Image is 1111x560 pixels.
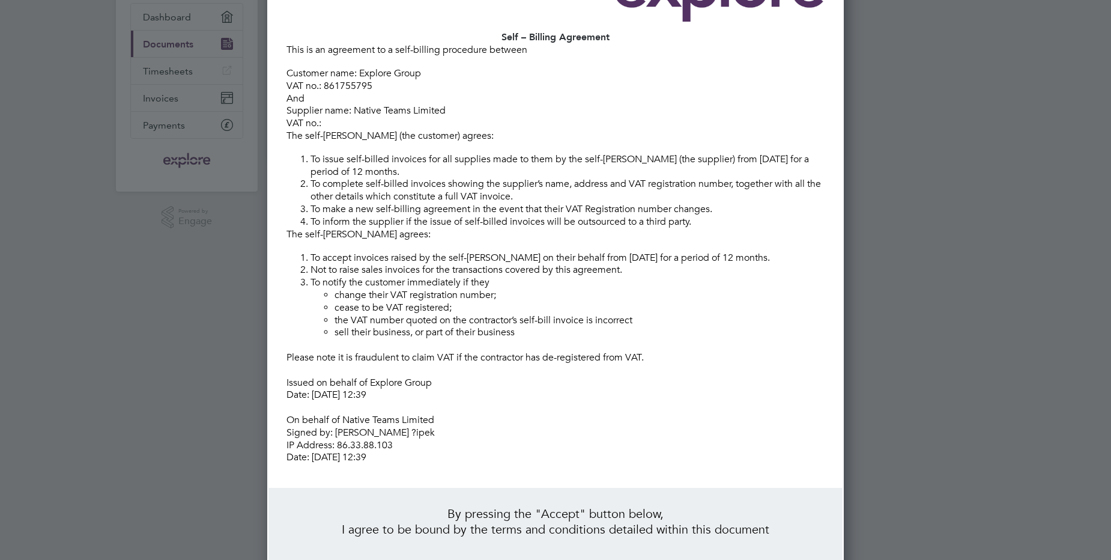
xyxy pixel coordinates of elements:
li: To make a new self-billing agreement in the event that their VAT Registration number changes. [310,203,825,216]
p: VAT no.: 861755795 [286,80,825,93]
li: To issue self-billed invoices for all supplies made to them by the self-[PERSON_NAME] (the suppli... [310,153,825,178]
p: Issued on behalf of Explore Group Date: [DATE] 12:39 [286,377,825,402]
p: Supplier name: Native Teams Limited [286,105,825,117]
p: This is an agreement to a self-billing procedure between [286,44,825,56]
li: cease to be VAT registered; [335,302,825,314]
li: change their VAT registration number; [335,289,825,302]
p: The self-[PERSON_NAME] agrees: [286,228,825,241]
li: To complete self-billed invoices showing the supplier’s name, address and VAT registration number... [310,178,825,203]
p: And [286,93,825,105]
li: To accept invoices raised by the self-[PERSON_NAME] on their behalf from [DATE] for a period of 1... [310,252,825,264]
li: To notify the customer immediately if they [310,276,825,339]
p: VAT no.: [286,117,825,130]
p: On behalf of Native Teams Limited Signed by: [PERSON_NAME] ?ipek IP Address: 86.33.88.103 Date: [... [286,414,825,464]
li: To inform the supplier if the issue of self-billed invoices will be outsourced to a third party. [310,216,825,228]
strong: Self – Billing Agreement [501,31,610,43]
li: sell their business, or part of their business [335,326,825,339]
p: The self-[PERSON_NAME] (the customer) agrees: [286,130,825,142]
p: Please note it is fraudulent to claim VAT if the contractor has de-registered from VAT. [286,352,825,364]
p: Customer name: Explore Group [286,67,825,80]
li: the VAT number quoted on the contractor’s self-bill invoice is incorrect [335,314,825,327]
li: Not to raise sales invoices for the transactions covered by this agreement. [310,264,825,276]
li: By pressing the "Accept" button below, I agree to be bound by the terms and conditions detailed w... [286,506,825,549]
